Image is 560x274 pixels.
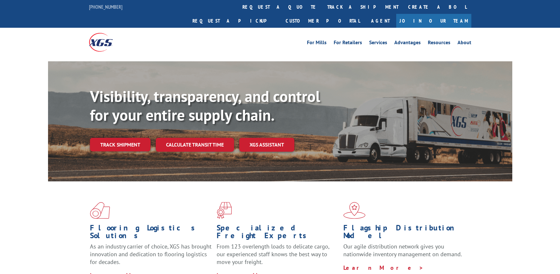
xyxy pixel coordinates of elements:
a: Join Our Team [396,14,471,28]
a: Agent [365,14,396,28]
img: xgs-icon-flagship-distribution-model-red [343,202,366,219]
h1: Flagship Distribution Model [343,224,465,243]
a: Customer Portal [281,14,365,28]
a: [PHONE_NUMBER] [89,4,123,10]
a: For Mills [307,40,327,47]
img: xgs-icon-focused-on-flooring-red [217,202,232,219]
p: From 123 overlength loads to delicate cargo, our experienced staff knows the best way to move you... [217,243,339,271]
a: For Retailers [334,40,362,47]
a: Learn More > [343,264,424,271]
a: Advantages [394,40,421,47]
a: About [457,40,471,47]
img: xgs-icon-total-supply-chain-intelligence-red [90,202,110,219]
a: Resources [428,40,450,47]
a: Request a pickup [188,14,281,28]
a: Services [369,40,387,47]
h1: Specialized Freight Experts [217,224,339,243]
a: Track shipment [90,138,151,151]
span: As an industry carrier of choice, XGS has brought innovation and dedication to flooring logistics... [90,243,211,266]
a: XGS ASSISTANT [239,138,294,152]
span: Our agile distribution network gives you nationwide inventory management on demand. [343,243,462,258]
a: Calculate transit time [156,138,234,152]
b: Visibility, transparency, and control for your entire supply chain. [90,86,320,125]
h1: Flooring Logistics Solutions [90,224,212,243]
